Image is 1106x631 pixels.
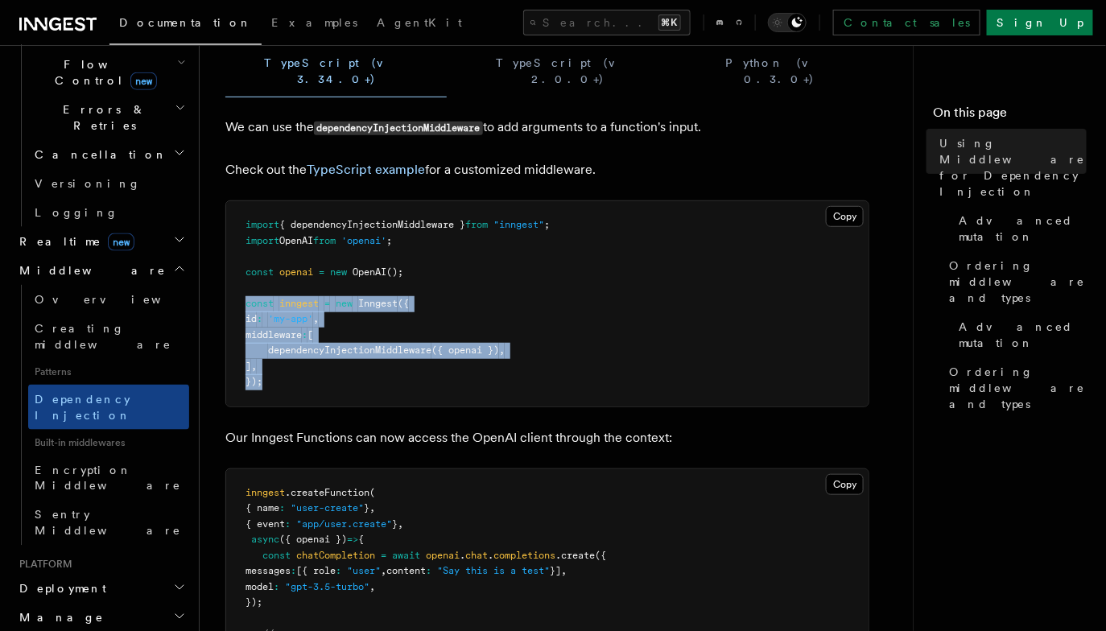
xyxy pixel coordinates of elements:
[561,565,567,576] span: ,
[246,487,285,498] span: inngest
[246,313,257,324] span: id
[246,502,279,513] span: { name
[28,285,189,314] a: Overview
[28,314,189,359] a: Creating middleware
[246,518,285,530] span: { event
[392,550,420,561] span: await
[369,487,375,498] span: (
[271,16,357,29] span: Examples
[251,361,257,372] span: ,
[826,206,864,227] button: Copy
[13,575,189,604] button: Deployment
[426,550,460,561] span: openai
[437,565,550,576] span: "Say this is a test"
[35,509,181,538] span: Sentry Middleware
[291,565,296,576] span: :
[262,5,367,43] a: Examples
[367,5,472,43] a: AgentKit
[658,14,681,31] kbd: ⌘K
[28,56,177,89] span: Flow Control
[246,581,274,592] span: model
[35,293,200,306] span: Overview
[336,298,353,309] span: new
[933,129,1087,206] a: Using Middleware for Dependency Injection
[347,534,358,545] span: =>
[130,72,157,90] span: new
[386,565,426,576] span: content
[381,550,386,561] span: =
[381,565,386,576] span: ,
[246,298,274,309] span: const
[987,10,1093,35] a: Sign Up
[13,581,106,597] span: Deployment
[460,550,465,561] span: .
[285,518,291,530] span: :
[493,550,555,561] span: completions
[109,5,262,45] a: Documentation
[279,266,313,278] span: openai
[943,251,1087,312] a: Ordering middleware and types
[392,518,398,530] span: }
[246,361,251,372] span: ]
[13,285,189,546] div: Middleware
[28,430,189,456] span: Built-in middlewares
[13,227,189,256] button: Realtimenew
[336,565,341,576] span: :
[319,266,324,278] span: =
[225,427,869,449] p: Our Inngest Functions can now access the OpenAI client through the context:
[959,319,1087,351] span: Advanced mutation
[347,565,381,576] span: "user"
[768,13,807,32] button: Toggle dark mode
[35,322,171,351] span: Creating middleware
[285,581,369,592] span: "gpt-3.5-turbo"
[426,565,431,576] span: :
[285,487,369,498] span: .createFunction
[279,235,313,246] span: OpenAI
[689,45,869,97] button: Python (v 0.3.0+)
[246,235,279,246] span: import
[108,233,134,251] span: new
[279,298,319,309] span: inngest
[550,565,561,576] span: }]
[13,559,72,571] span: Platform
[358,298,398,309] span: Inngest
[13,233,134,250] span: Realtime
[933,103,1087,129] h4: On this page
[353,266,386,278] span: OpenAI
[386,266,403,278] span: ();
[246,266,274,278] span: const
[28,385,189,430] a: Dependency Injection
[35,206,118,219] span: Logging
[35,177,141,190] span: Versioning
[313,313,319,324] span: ,
[959,212,1087,245] span: Advanced mutation
[225,116,869,139] p: We can use the to add arguments to a function's input.
[369,502,375,513] span: ,
[493,219,544,230] span: "inngest"
[268,313,313,324] span: 'my-app'
[279,502,285,513] span: :
[949,364,1087,412] span: Ordering middleware and types
[939,135,1087,200] span: Using Middleware for Dependency Injection
[364,502,369,513] span: }
[833,10,980,35] a: Contact sales
[28,140,189,169] button: Cancellation
[302,329,307,340] span: :
[28,95,189,140] button: Errors & Retries
[13,610,104,626] span: Manage
[13,256,189,285] button: Middleware
[949,258,1087,306] span: Ordering middleware and types
[324,298,330,309] span: =
[225,45,447,97] button: TypeScript (v 3.34.0+)
[314,122,483,135] code: dependencyInjectionMiddleware
[28,169,189,198] a: Versioning
[246,376,262,387] span: });
[460,45,676,97] button: TypeScript (v 2.0.0+)
[28,50,189,95] button: Flow Controlnew
[28,359,189,385] span: Patterns
[279,534,347,545] span: ({ openai })
[268,344,431,356] span: dependencyInjectionMiddleware
[296,550,375,561] span: chatCompletion
[431,344,499,356] span: ({ openai })
[358,534,364,545] span: {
